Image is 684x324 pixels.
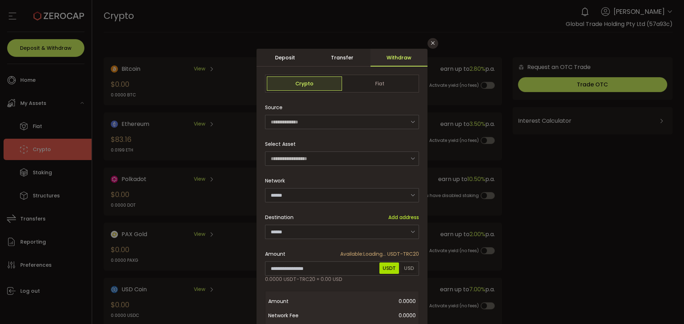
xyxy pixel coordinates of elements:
[268,294,325,308] span: Amount
[265,177,289,184] label: Network
[379,262,399,274] span: USDT
[313,49,370,67] div: Transfer
[265,250,285,258] span: Amount
[401,262,417,274] span: USD
[265,214,294,221] span: Destination
[342,76,417,91] span: Fiat
[256,49,313,67] div: Deposit
[601,247,684,324] iframe: Chat Widget
[340,250,419,258] span: Loading... USDT-TRC20
[388,214,419,221] span: Add address
[265,276,342,283] span: 0.0000 USDT-TRC20 ≈ 0.00 USD
[370,49,427,67] div: Withdraw
[325,308,416,323] span: 0.0000
[265,100,283,115] span: Source
[267,76,342,91] span: Crypto
[340,250,363,257] span: Available:
[268,308,325,323] span: Network Fee
[265,140,300,148] label: Select Asset
[427,38,438,49] button: Close
[325,294,416,308] span: 0.0000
